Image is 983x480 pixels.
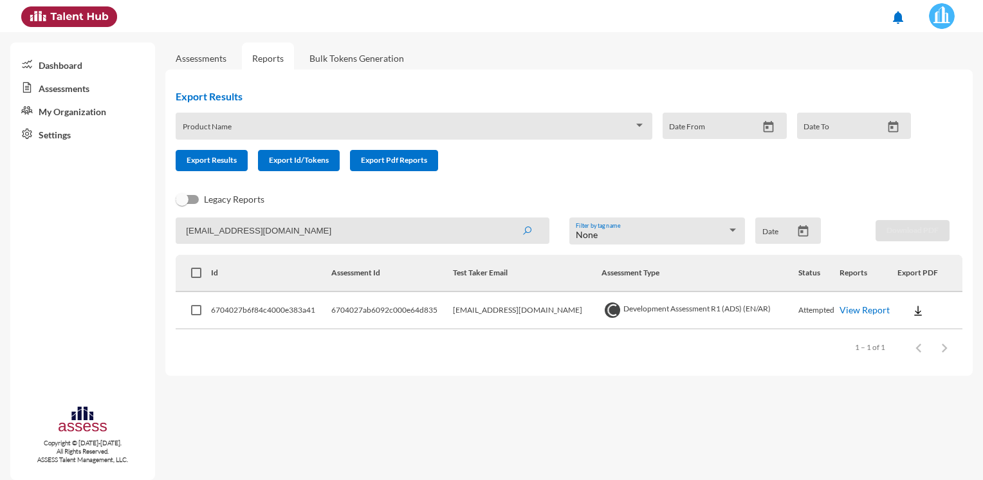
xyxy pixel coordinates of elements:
a: Dashboard [10,53,155,76]
th: Status [798,255,840,292]
a: My Organization [10,99,155,122]
span: Export Id/Tokens [269,155,329,165]
a: View Report [840,304,890,315]
a: Assessments [176,53,226,64]
td: Attempted [798,292,840,329]
button: Previous page [906,335,932,360]
td: 6704027b6f84c4000e383a41 [211,292,331,329]
th: Reports [840,255,897,292]
span: Export Pdf Reports [361,155,427,165]
th: Test Taker Email [453,255,602,292]
span: Export Results [187,155,237,165]
a: Bulk Tokens Generation [299,42,414,74]
button: Export Id/Tokens [258,150,340,171]
h2: Export Results [176,90,921,102]
span: None [576,229,598,240]
button: Export Pdf Reports [350,150,438,171]
button: Open calendar [882,120,905,134]
button: Next page [932,335,957,360]
input: Search by name, token, assessment type, etc. [176,217,549,244]
button: Export Results [176,150,248,171]
mat-icon: notifications [890,10,906,25]
td: [EMAIL_ADDRESS][DOMAIN_NAME] [453,292,602,329]
button: Open calendar [757,120,780,134]
button: Open calendar [792,225,814,238]
mat-paginator: Select page [176,329,962,365]
th: Assessment Type [602,255,798,292]
img: assesscompany-logo.png [57,405,108,436]
span: Download PDF [887,225,939,235]
button: Download PDF [876,220,950,241]
a: Settings [10,122,155,145]
td: Development Assessment R1 (ADS) (EN/AR) [602,292,798,329]
a: Reports [242,42,294,74]
th: Export PDF [897,255,962,292]
th: Assessment Id [331,255,454,292]
th: Id [211,255,331,292]
div: 1 – 1 of 1 [855,342,885,352]
td: 6704027ab6092c000e64d835 [331,292,454,329]
p: Copyright © [DATE]-[DATE]. All Rights Reserved. ASSESS Talent Management, LLC. [10,439,155,464]
a: Assessments [10,76,155,99]
span: Legacy Reports [204,192,264,207]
